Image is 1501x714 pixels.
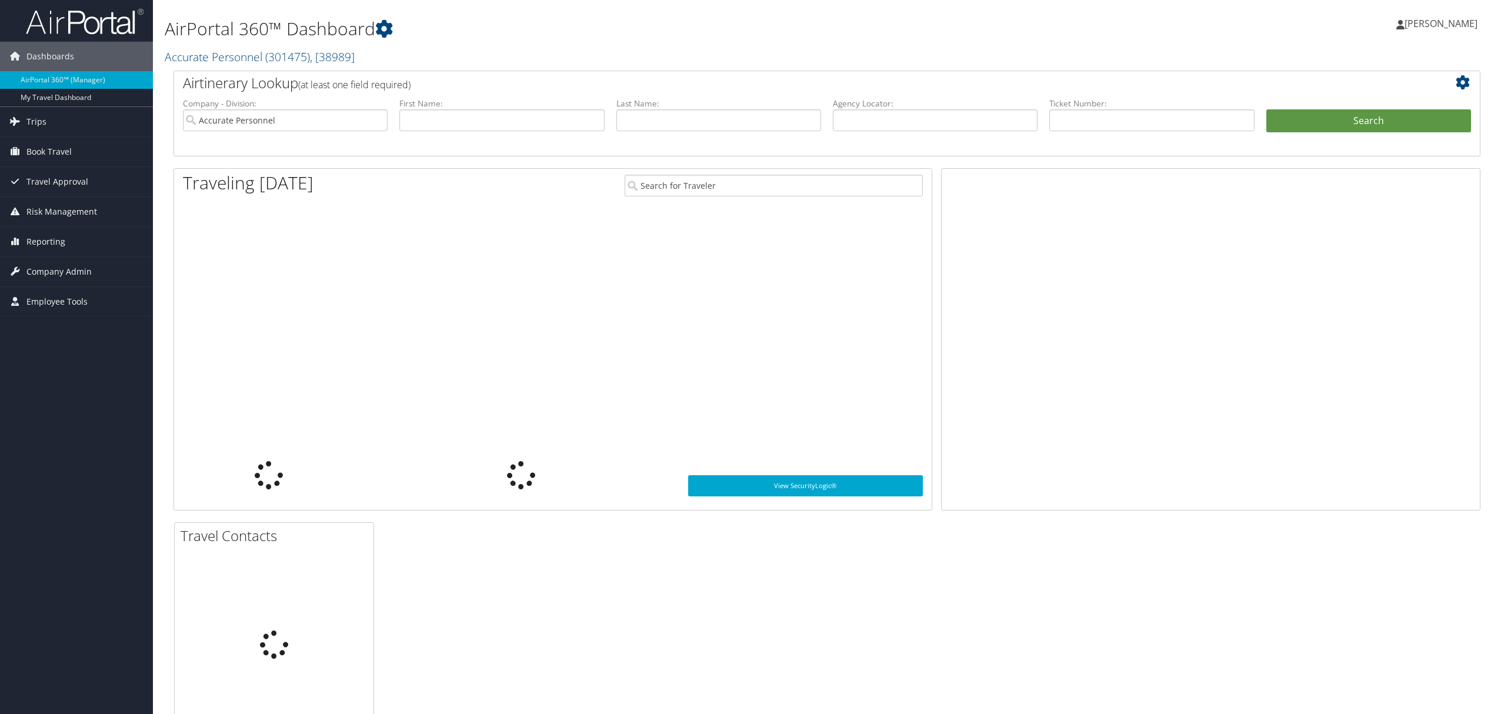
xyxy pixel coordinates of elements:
span: Trips [26,107,46,136]
span: Travel Approval [26,167,88,196]
span: Company Admin [26,257,92,286]
span: [PERSON_NAME] [1405,17,1477,30]
img: airportal-logo.png [26,8,144,35]
label: Company - Division: [183,98,388,109]
span: , [ 38989 ] [310,49,355,65]
label: Last Name: [616,98,821,109]
span: Book Travel [26,137,72,166]
h2: Airtinerary Lookup [183,73,1362,93]
label: First Name: [399,98,604,109]
button: Search [1266,109,1471,133]
span: Employee Tools [26,287,88,316]
a: View SecurityLogic® [688,475,923,496]
label: Ticket Number: [1049,98,1254,109]
span: Risk Management [26,197,97,226]
h2: Travel Contacts [181,526,373,546]
input: Search for Traveler [625,175,923,196]
h1: Traveling [DATE] [183,171,313,195]
span: Reporting [26,227,65,256]
span: ( 301475 ) [265,49,310,65]
span: Dashboards [26,42,74,71]
h1: AirPortal 360™ Dashboard [165,16,1048,41]
a: Accurate Personnel [165,49,355,65]
label: Agency Locator: [833,98,1038,109]
span: (at least one field required) [298,78,411,91]
a: [PERSON_NAME] [1396,6,1489,41]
